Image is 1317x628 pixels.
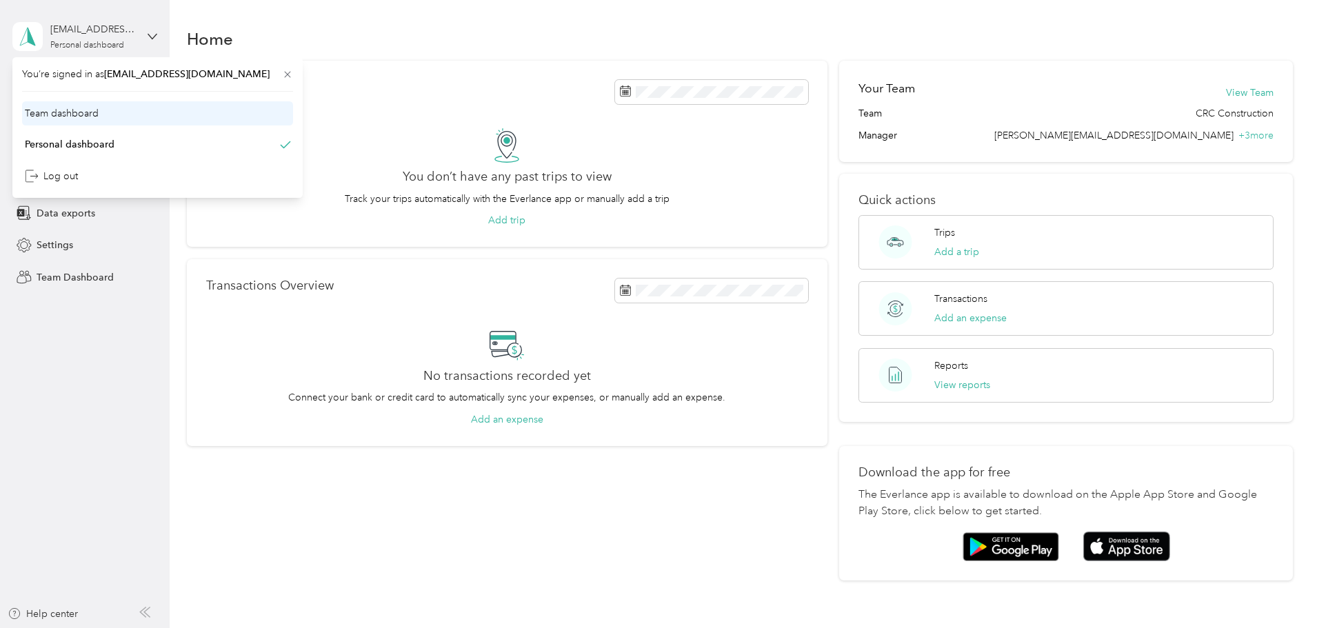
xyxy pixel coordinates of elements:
[858,80,915,97] h2: Your Team
[858,487,1274,520] p: The Everlance app is available to download on the Apple App Store and Google Play Store, click be...
[1083,531,1170,561] img: App store
[423,369,591,383] h2: No transactions recorded yet
[403,170,612,184] h2: You don’t have any past trips to view
[934,378,990,392] button: View reports
[858,465,1274,480] p: Download the app for free
[471,412,543,427] button: Add an expense
[934,311,1007,325] button: Add an expense
[858,128,897,143] span: Manager
[934,358,968,373] p: Reports
[288,390,725,405] p: Connect your bank or credit card to automatically sync your expenses, or manually add an expense.
[963,532,1059,561] img: Google play
[25,169,78,183] div: Log out
[1238,130,1274,141] span: + 3 more
[37,238,73,252] span: Settings
[488,213,525,227] button: Add trip
[858,193,1274,207] p: Quick actions
[37,270,114,285] span: Team Dashboard
[1196,106,1274,121] span: CRC Construction
[25,137,114,152] div: Personal dashboard
[50,41,124,50] div: Personal dashboard
[934,225,955,240] p: Trips
[8,607,78,621] button: Help center
[934,245,979,259] button: Add a trip
[1226,85,1274,100] button: View Team
[345,192,670,206] p: Track your trips automatically with the Everlance app or manually add a trip
[994,130,1234,141] span: [PERSON_NAME][EMAIL_ADDRESS][DOMAIN_NAME]
[104,68,270,80] span: [EMAIL_ADDRESS][DOMAIN_NAME]
[934,292,987,306] p: Transactions
[37,206,95,221] span: Data exports
[25,106,99,121] div: Team dashboard
[22,67,293,81] span: You’re signed in as
[187,32,233,46] h1: Home
[206,278,334,293] p: Transactions Overview
[1240,551,1317,628] iframe: Everlance-gr Chat Button Frame
[50,22,137,37] div: [EMAIL_ADDRESS][DOMAIN_NAME]
[858,106,882,121] span: Team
